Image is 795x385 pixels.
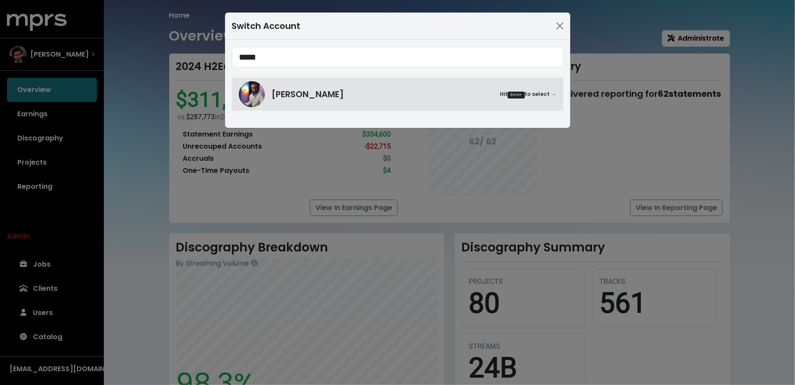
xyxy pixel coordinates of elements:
input: Search accounts [232,47,563,67]
button: Close [553,19,567,33]
div: Switch Account [232,19,301,32]
kbd: Enter [508,92,525,99]
span: [PERSON_NAME] [272,88,344,101]
small: Hit to select → [500,90,556,99]
img: Mitch McCarthy [239,81,265,107]
a: Mitch McCarthy[PERSON_NAME]HitEnterto select → [232,78,563,111]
